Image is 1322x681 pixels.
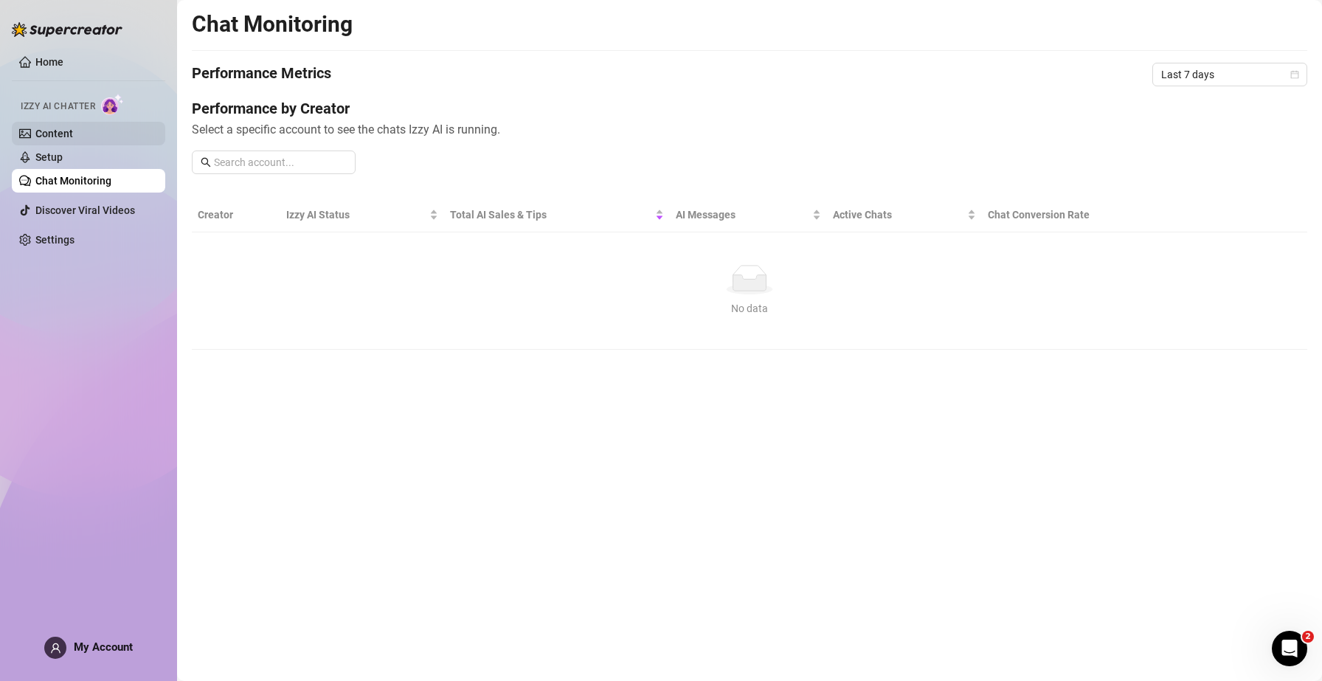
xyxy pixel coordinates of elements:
[1302,631,1314,643] span: 2
[280,198,444,232] th: Izzy AI Status
[192,98,1307,119] h4: Performance by Creator
[982,198,1196,232] th: Chat Conversion Rate
[286,207,426,223] span: Izzy AI Status
[21,100,95,114] span: Izzy AI Chatter
[1272,631,1307,666] iframe: Intercom live chat
[50,643,61,654] span: user
[1290,70,1299,79] span: calendar
[1161,63,1298,86] span: Last 7 days
[35,151,63,163] a: Setup
[35,128,73,139] a: Content
[444,198,670,232] th: Total AI Sales & Tips
[450,207,652,223] span: Total AI Sales & Tips
[192,63,331,86] h4: Performance Metrics
[74,640,133,654] span: My Account
[192,120,1307,139] span: Select a specific account to see the chats Izzy AI is running.
[101,94,124,115] img: AI Chatter
[35,175,111,187] a: Chat Monitoring
[827,198,983,232] th: Active Chats
[214,154,347,170] input: Search account...
[192,198,280,232] th: Creator
[35,234,75,246] a: Settings
[35,204,135,216] a: Discover Viral Videos
[204,300,1295,317] div: No data
[833,207,965,223] span: Active Chats
[192,10,353,38] h2: Chat Monitoring
[670,198,826,232] th: AI Messages
[12,22,122,37] img: logo-BBDzfeDw.svg
[676,207,809,223] span: AI Messages
[35,56,63,68] a: Home
[201,157,211,167] span: search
